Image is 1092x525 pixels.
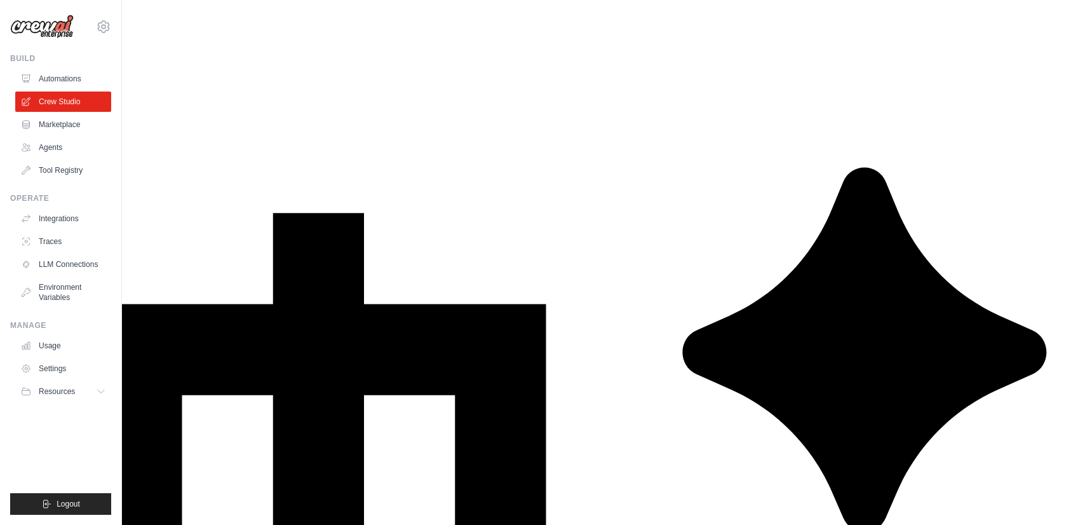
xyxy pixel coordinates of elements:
div: Manage [10,320,111,331]
div: Build [10,53,111,64]
span: Logout [57,499,80,509]
img: Logo [10,15,74,39]
a: Marketplace [15,114,111,135]
button: Logout [10,493,111,515]
a: Tool Registry [15,160,111,181]
a: Agents [15,137,111,158]
div: Operate [10,193,111,203]
a: Traces [15,231,111,252]
span: Resources [39,386,75,397]
a: LLM Connections [15,254,111,275]
a: Automations [15,69,111,89]
button: Resources [15,381,111,402]
a: Settings [15,358,111,379]
a: Integrations [15,208,111,229]
a: Environment Variables [15,277,111,308]
a: Crew Studio [15,92,111,112]
a: Usage [15,336,111,356]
